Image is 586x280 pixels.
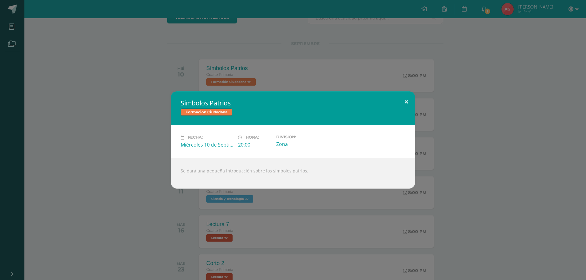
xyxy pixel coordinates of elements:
div: Zona [276,141,329,147]
h2: Símbolos Patrios [181,99,405,107]
div: 20:00 [238,141,271,148]
button: Close (Esc) [398,91,415,112]
div: Se dará una pequeña introducción sobre los símbolos patrios. [171,158,415,189]
span: Formación Ciudadana [181,108,232,116]
label: División: [276,135,329,139]
div: Miércoles 10 de Septiembre [181,141,233,148]
span: Fecha: [188,135,203,140]
span: Hora: [246,135,259,140]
